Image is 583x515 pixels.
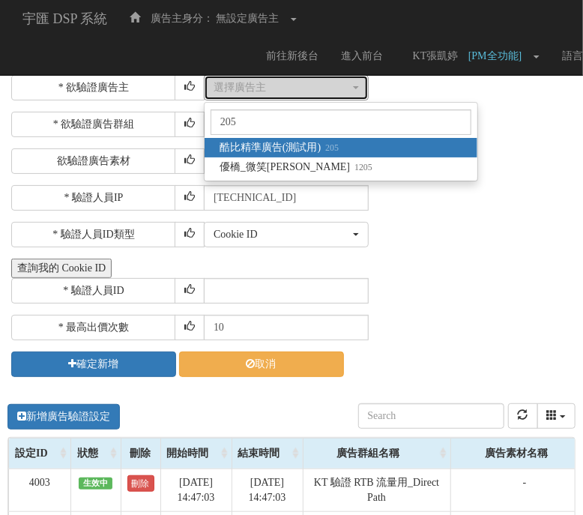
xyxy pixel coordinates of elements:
[204,222,369,247] button: Cookie ID
[303,469,450,511] td: KT 驗證 RTB 流量用_Direct Path
[151,13,214,24] span: 廣告主身分：
[160,469,232,511] td: [DATE] 14:47:03
[321,142,339,153] small: 205
[214,80,350,95] div: 選擇廣告主
[350,162,372,172] small: 1205
[537,403,576,429] button: columns
[9,469,71,511] td: 4003
[255,37,330,75] a: 前往新後台
[220,160,372,175] span: 優橋_微笑[PERSON_NAME]
[358,403,504,429] input: Search
[11,259,112,278] button: 查詢我的 Cookie ID
[537,403,576,429] div: Columns
[216,13,279,24] span: 無設定廣告主
[232,439,303,469] div: 結束時間
[211,109,471,135] input: Search
[11,352,176,377] button: 確定新增
[7,404,120,430] a: 新增廣告驗證設定
[468,50,530,61] span: [PM全功能]
[394,37,551,75] a: KT張凱婷 [PM全功能]
[330,37,394,75] a: 進入前台
[79,478,113,490] span: 生效中
[232,469,303,511] td: [DATE] 14:47:03
[508,403,538,429] button: refresh
[220,140,339,155] span: 酷比精準廣告(測試用)
[214,227,350,242] div: Cookie ID
[121,439,160,469] div: 刪除
[179,352,344,377] a: 取消
[405,50,466,61] span: KT張凱婷
[9,439,70,469] div: 設定ID
[161,439,232,469] div: 開始時間
[71,439,121,469] div: 狀態
[204,75,369,100] button: 選擇廣告主
[127,475,154,492] a: 刪除
[303,439,450,469] div: 廣告群組名稱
